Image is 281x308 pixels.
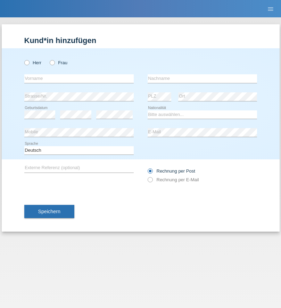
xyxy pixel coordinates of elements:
[24,60,29,65] input: Herr
[148,177,152,186] input: Rechnung per E-Mail
[24,36,257,45] h1: Kund*in hinzufügen
[24,60,42,65] label: Herr
[50,60,67,65] label: Frau
[148,168,152,177] input: Rechnung per Post
[24,205,74,218] button: Speichern
[38,209,60,214] span: Speichern
[50,60,54,65] input: Frau
[148,168,195,174] label: Rechnung per Post
[264,7,278,11] a: menu
[267,6,274,13] i: menu
[148,177,199,182] label: Rechnung per E-Mail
